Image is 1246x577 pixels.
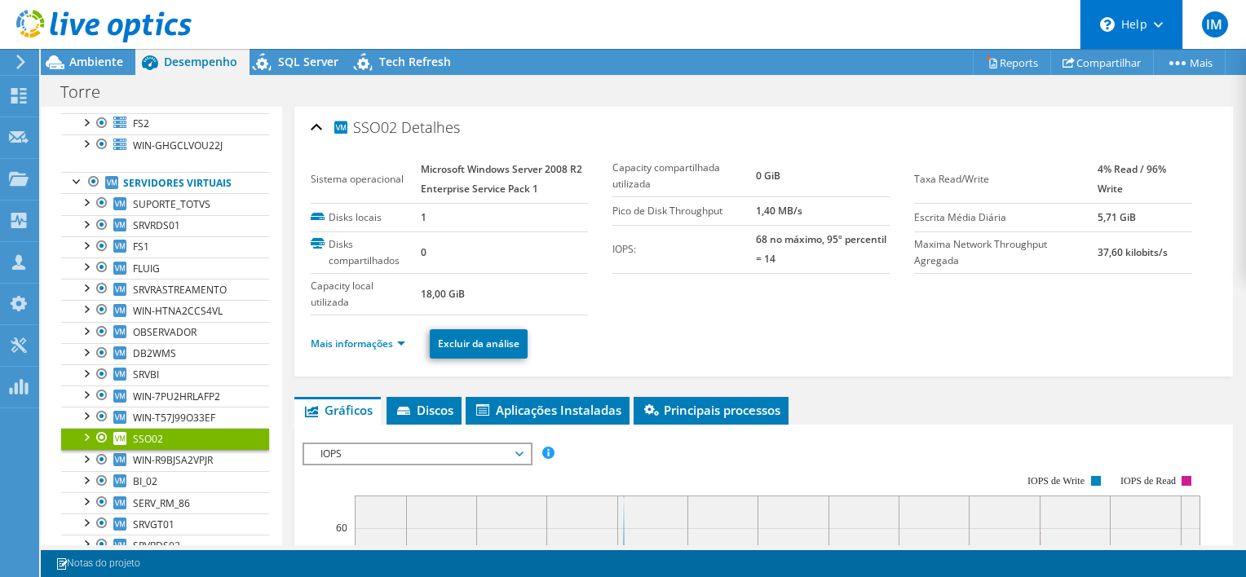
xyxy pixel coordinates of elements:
[61,258,269,279] a: FLUIG
[312,444,522,464] span: IOPS
[164,54,237,69] span: Desempenho
[1100,17,1115,32] svg: \n
[311,278,422,311] label: Capacity local utilizada
[133,197,210,211] span: SUPORTE_TOTVS
[61,134,269,156] a: WIN-GHGCLVOU22J
[421,245,426,259] b: 0
[395,402,453,418] span: Discos
[61,535,269,556] a: SRVRDS02
[914,171,1098,187] label: Taxa Read/Write
[61,450,269,471] a: WIN-R9BJSA2VPJR
[133,117,149,130] span: FS2
[303,402,373,418] span: Gráficos
[336,521,347,535] text: 60
[756,232,886,266] b: 68 no máximo, 95º percentil = 14
[133,346,176,360] span: DB2WMS
[1027,475,1085,487] text: IOPS de Write
[612,203,756,219] label: Pico de Disk Throughput
[61,428,269,449] a: SSO02
[1098,210,1136,224] b: 5,71 GiB
[61,113,269,134] a: FS2
[133,474,157,488] span: BI_02
[61,279,269,300] a: SRVRASTREAMENTO
[61,513,269,535] a: SRVGT01
[61,215,269,236] a: SRVRDS01
[133,304,223,318] span: WIN-HTNA2CCS4VL
[133,518,175,531] span: SRVGT01
[133,539,180,553] span: SRVRDS02
[430,329,528,359] a: Excluir da análise
[914,209,1098,226] label: Escrita Média Diária
[61,172,269,193] a: Servidores virtuais
[133,325,197,339] span: OBSERVADOR
[61,300,269,321] a: WIN-HTNA2CCS4VL
[311,337,405,350] a: Mais informações
[61,385,269,407] a: WIN-7PU2HRLAFP2
[133,139,223,152] span: WIN-GHGCLVOU22J
[61,471,269,492] a: BI_02
[1153,50,1226,75] a: Mais
[133,368,159,381] span: SRVBI
[44,553,152,574] a: Notas do projeto
[278,54,338,69] span: SQL Server
[61,492,269,513] a: SERV_RM_86
[421,210,426,224] b: 1
[133,432,163,446] span: SSO02
[61,236,269,258] a: FS1
[612,241,756,258] label: IOPS:
[61,364,269,385] a: SRVBI
[53,83,126,101] h1: Torre
[332,117,397,136] span: SSO02
[914,236,1098,269] label: Maxima Network Throughput Agregada
[133,262,160,275] span: FLUIG
[612,160,756,192] label: Capacity compartilhada utilizada
[1120,475,1176,487] text: IOPS de Read
[421,287,465,301] b: 18,00 GiB
[311,236,422,269] label: Disks compartilhados
[421,162,582,196] b: Microsoft Windows Server 2008 R2 Enterprise Service Pack 1
[756,204,802,218] b: 1,40 MB/s
[379,54,451,69] span: Tech Refresh
[1050,50,1154,75] a: Compartilhar
[133,240,149,253] span: FS1
[1098,245,1168,259] b: 37,60 kilobits/s
[61,343,269,364] a: DB2WMS
[61,322,269,343] a: OBSERVADOR
[474,402,621,418] span: Aplicações Instaladas
[311,209,422,226] label: Disks locais
[973,50,1051,75] a: Reports
[133,283,227,297] span: SRVRASTREAMENTO
[642,402,780,418] span: Principais processos
[133,218,180,232] span: SRVRDS01
[311,171,422,187] label: Sistema operacional
[133,453,213,467] span: WIN-R9BJSA2VPJR
[756,169,780,183] b: 0 GiB
[133,496,190,510] span: SERV_RM_86
[61,193,269,214] a: SUPORTE_TOTVS
[133,390,220,403] span: WIN-7PU2HRLAFP2
[133,411,215,425] span: WIN-T57J99O33EF
[1202,11,1228,37] span: IM
[61,407,269,428] a: WIN-T57J99O33EF
[401,117,460,137] span: Detalhes
[1098,162,1166,196] b: 4% Read / 96% Write
[69,54,123,69] span: Ambiente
